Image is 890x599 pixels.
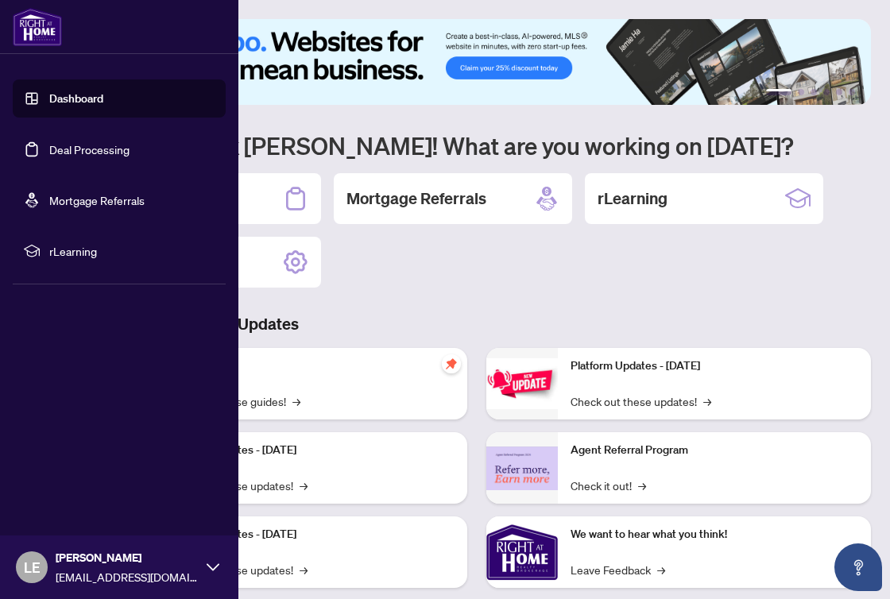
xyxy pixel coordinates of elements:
[167,357,455,375] p: Self-Help
[571,526,858,543] p: We want to hear what you think!
[49,142,130,157] a: Deal Processing
[49,193,145,207] a: Mortgage Referrals
[638,477,646,494] span: →
[598,187,667,210] h2: rLearning
[571,357,858,375] p: Platform Updates - [DATE]
[703,392,711,410] span: →
[167,442,455,459] p: Platform Updates - [DATE]
[13,8,62,46] img: logo
[571,442,858,459] p: Agent Referral Program
[300,477,308,494] span: →
[24,556,41,578] span: LE
[167,526,455,543] p: Platform Updates - [DATE]
[798,89,804,95] button: 2
[834,543,882,591] button: Open asap
[442,354,461,373] span: pushpin
[300,561,308,578] span: →
[486,446,558,490] img: Agent Referral Program
[811,89,817,95] button: 3
[836,89,842,95] button: 5
[571,561,665,578] a: Leave Feedback→
[486,516,558,588] img: We want to hear what you think!
[486,358,558,408] img: Platform Updates - June 23, 2025
[571,392,711,410] a: Check out these updates!→
[657,561,665,578] span: →
[766,89,791,95] button: 1
[83,130,871,160] h1: Welcome back [PERSON_NAME]! What are you working on [DATE]?
[571,477,646,494] a: Check it out!→
[49,91,103,106] a: Dashboard
[83,19,871,105] img: Slide 0
[49,242,215,260] span: rLearning
[346,187,486,210] h2: Mortgage Referrals
[823,89,830,95] button: 4
[56,549,199,566] span: [PERSON_NAME]
[292,392,300,410] span: →
[83,313,871,335] h3: Brokerage & Industry Updates
[849,89,855,95] button: 6
[56,568,199,585] span: [EMAIL_ADDRESS][DOMAIN_NAME]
